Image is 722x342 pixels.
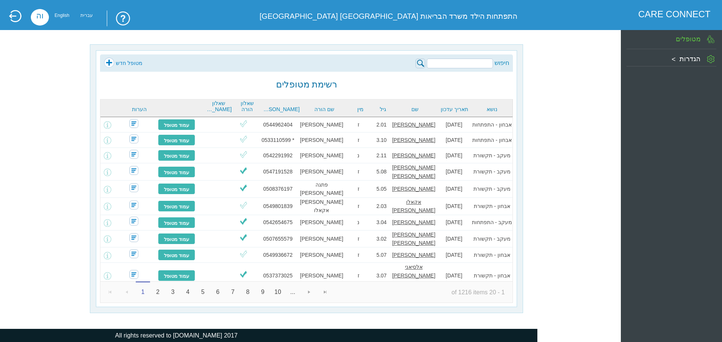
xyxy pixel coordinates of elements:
[122,106,157,112] a: הערות
[376,106,390,112] a: גיל
[107,11,131,26] img: trainingUsingSystem.png
[299,198,344,215] td: [PERSON_NAME] אקאלו
[165,284,180,300] a: 3
[437,117,471,133] td: [DATE]
[257,117,299,133] td: 0544962404
[285,284,300,300] a: ...
[257,163,299,181] td: 0547191528
[471,133,513,148] td: אבחון - התפתחות
[299,231,344,248] td: [PERSON_NAME]
[392,219,435,225] u: [PERSON_NAME]
[345,163,372,181] td: ז
[345,198,372,215] td: ז
[471,148,513,163] td: מעקב - תקשורת
[372,148,391,163] td: 2.11
[392,264,435,287] u: אלסיאני [PERSON_NAME] [PERSON_NAME]
[158,166,196,178] a: עמוד מטופל
[211,284,225,300] a: 6
[471,198,513,215] td: אבחון - תקשורת
[349,106,372,112] a: מין
[158,270,196,281] a: עמוד מטופל
[196,284,210,300] a: 5
[416,59,425,68] img: searchPIcn.png
[158,134,196,146] a: עמוד מטופל
[129,183,138,192] img: SecretaryNoComment.png
[239,183,248,193] img: ViV.png
[257,231,299,248] td: 0507655579
[257,148,299,163] td: 0542291992
[119,284,134,300] a: Go to the previous page
[226,284,240,300] a: 7
[150,284,165,300] a: 2
[638,9,710,20] div: CARE CONNECT
[437,163,471,181] td: [DATE]
[262,106,300,112] a: [PERSON_NAME]
[372,117,391,133] td: 2.01
[437,231,471,248] td: [DATE]
[437,263,471,288] td: [DATE]
[299,247,344,263] td: [PERSON_NAME]
[392,152,435,158] u: [PERSON_NAME]
[257,181,299,198] td: 0508376197
[392,122,435,128] u: [PERSON_NAME]
[471,117,513,133] td: אבחון - התפתחות
[158,249,196,261] a: עמוד מטופל
[129,249,138,258] img: SecretaryNoComment.png
[158,200,196,212] a: עמוד מטופל
[129,150,138,159] img: SecretaryNoComment.png
[299,181,344,198] td: פתגה [PERSON_NAME]
[345,181,372,198] td: ז
[345,148,372,163] td: נ
[372,247,391,263] td: 5.07
[471,231,513,248] td: מעקב - תקשורת
[257,136,299,144] div: מספר כשר
[299,215,344,231] td: [PERSON_NAME]
[372,263,391,288] td: 3.07
[299,117,344,133] td: [PERSON_NAME]
[129,233,138,242] img: SecretaryNoComment.png
[345,247,372,263] td: ז
[471,263,513,288] td: אבחון - תקשורת
[129,200,138,209] img: SecretaryNoComment.png
[440,106,470,112] a: תאריך עדכון
[80,15,93,17] div: עברית
[437,215,471,231] td: [DATE]
[257,247,299,263] td: 0549936672
[299,148,344,163] td: [PERSON_NAME]
[235,100,259,112] a: שאלון הורה
[239,134,248,144] img: ViO.png
[443,284,513,300] span: 1 - 20 of 1216 items
[158,217,196,228] a: עמוד מטופל
[473,106,511,112] a: נושא
[239,200,248,210] img: ViO.png
[129,134,138,143] img: SecretaryNoComment.png
[471,247,513,263] td: אבחון - תקשורת
[257,215,299,231] td: 0542654675
[676,35,701,43] label: מטופלים
[103,284,118,300] a: Go to the first page
[437,247,471,263] td: [DATE]
[437,133,471,148] td: [DATE]
[136,282,150,300] span: 1
[372,181,391,198] td: 5.05
[241,284,255,300] a: 8
[247,9,517,23] div: התפתחות הילד משרד הבריאות [GEOGRAPHIC_DATA] [GEOGRAPHIC_DATA]
[437,148,471,163] td: [DATE]
[437,198,471,215] td: [DATE]
[257,198,299,215] td: 0549801839
[345,215,372,231] td: נ
[471,215,513,231] td: מעקב - התפתחות
[239,270,248,279] img: ViV.png
[680,55,701,63] label: הגדרות
[318,284,333,300] a: Go to the last page
[345,231,372,248] td: ז
[707,35,714,43] img: PatientGIcon.png
[394,106,436,112] a: שם
[129,217,138,226] img: SecretaryNoComment.png
[392,252,435,258] u: [PERSON_NAME]
[158,233,196,244] a: עמוד מטופל
[392,186,435,192] u: [PERSON_NAME]
[129,119,138,128] img: SecretaryNoComment.png
[257,263,299,288] td: 0537373025
[255,284,270,300] a: 9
